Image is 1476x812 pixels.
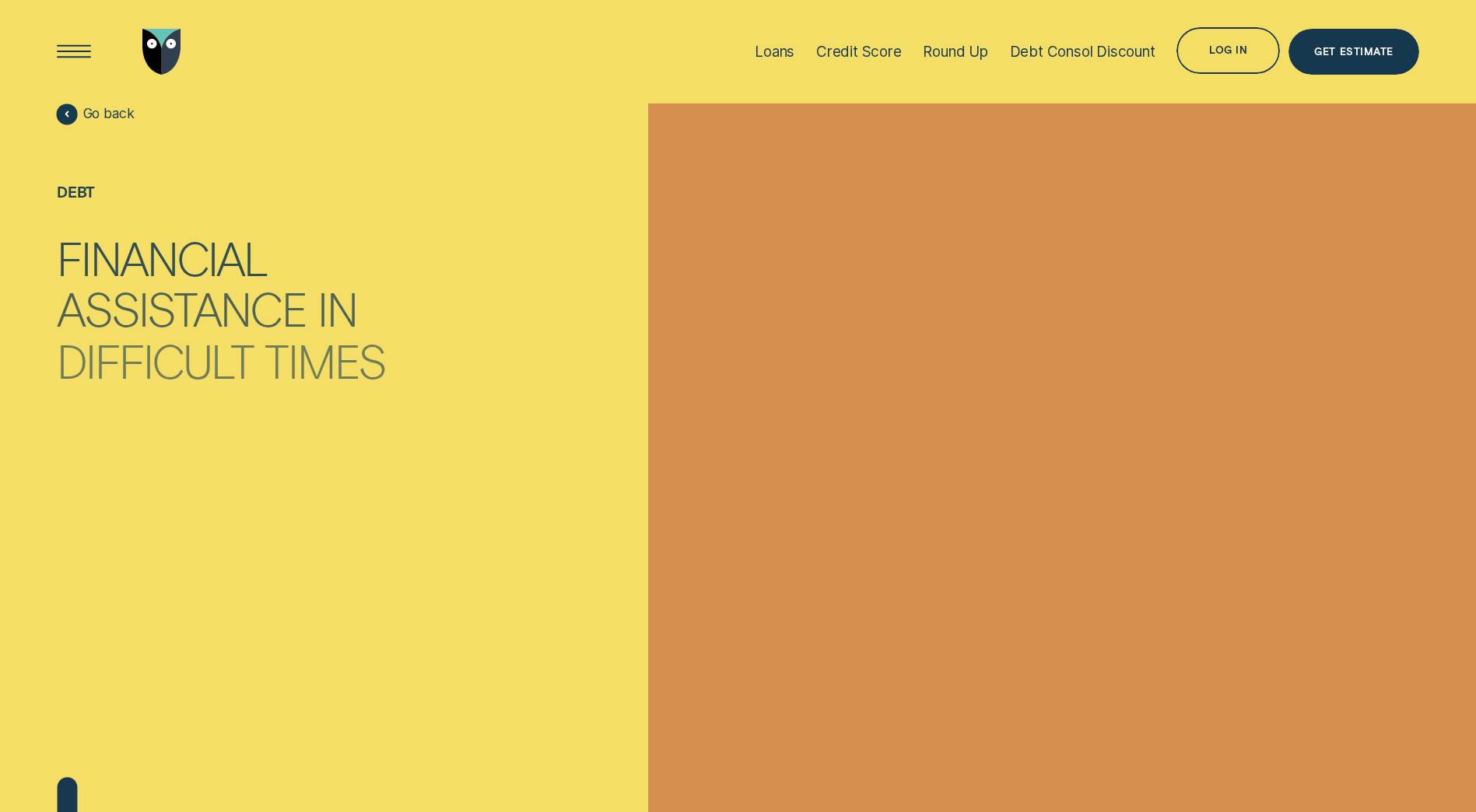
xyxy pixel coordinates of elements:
a: Go back [57,103,134,124]
div: Debt Consol Discount [1010,43,1155,61]
span: Go back [83,105,135,122]
button: Open Menu [51,29,97,75]
div: Assistance [57,285,307,332]
h1: Financial Assistance in Difficult Times [57,230,386,369]
div: Difficult [57,338,254,384]
div: Financial [57,235,268,282]
a: Get Estimate [1288,29,1419,75]
div: in [317,285,357,332]
img: Wisr [142,29,181,75]
div: Times [265,338,386,384]
div: Credit Score [816,43,902,61]
div: Loans [755,43,794,61]
div: Debt [57,183,386,201]
button: Log in [1176,27,1280,74]
div: Round Up [923,43,988,61]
